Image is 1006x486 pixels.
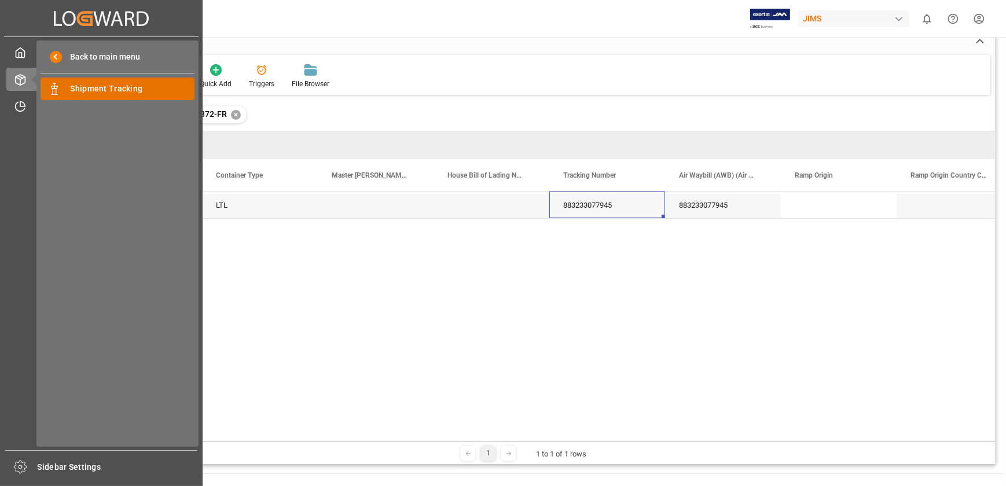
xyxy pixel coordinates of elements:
span: Tracking Number [563,171,616,179]
div: LTL [202,192,318,218]
span: Container Type [216,171,263,179]
div: Quick Add [200,79,232,89]
div: Triggers [249,79,274,89]
span: Back to main menu [62,51,140,63]
div: JIMS [798,10,909,27]
span: Air Waybill (AWB) (Air Courier) [679,171,757,179]
div: 883233077945 [549,192,665,218]
a: My Cockpit [6,41,196,64]
a: Timeslot Management V2 [6,95,196,117]
span: 77-10372-FR [179,109,227,119]
span: Sidebar Settings [38,461,198,473]
span: Ramp Origin Country Code [910,171,988,179]
span: House Bill of Lading Number [447,171,525,179]
span: Ramp Origin [795,171,833,179]
img: Exertis%20JAM%20-%20Email%20Logo.jpg_1722504956.jpg [750,9,790,29]
div: 1 [481,446,495,461]
a: Shipment Tracking [41,78,194,100]
div: ✕ [231,110,241,120]
button: JIMS [798,8,914,30]
div: 883233077945 [665,192,781,218]
button: Help Center [940,6,966,32]
button: show 0 new notifications [914,6,940,32]
span: Shipment Tracking [71,83,195,95]
div: File Browser [292,79,329,89]
div: 1 to 1 of 1 rows [536,448,586,460]
span: Master [PERSON_NAME] of Lading Number [332,171,409,179]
